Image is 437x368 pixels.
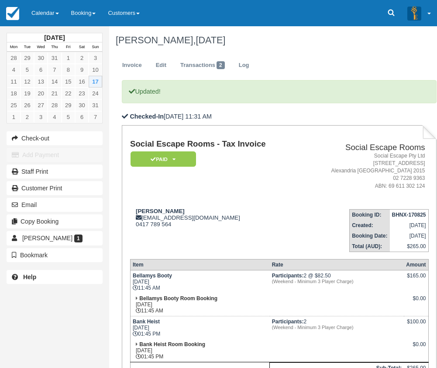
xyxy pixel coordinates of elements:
th: Mon [7,42,21,52]
strong: [PERSON_NAME] [136,208,185,214]
h2: Social Escape Rooms [305,143,425,152]
a: 10 [89,64,102,76]
a: 2 [21,111,34,123]
a: 30 [34,52,48,64]
a: 1 [62,52,75,64]
a: 8 [62,64,75,76]
a: Log [232,57,256,74]
a: Invoice [116,57,148,74]
a: 26 [21,99,34,111]
img: A3 [407,6,421,20]
a: 12 [21,76,34,88]
td: [DATE] 01:45 PM [130,316,269,339]
span: 1 [74,235,83,242]
a: 17 [89,76,102,88]
strong: Bank Heist [133,319,160,325]
button: Check-out [7,131,103,145]
em: (Weekend - Minimum 3 Player Charge) [272,279,402,284]
button: Add Payment [7,148,103,162]
h1: [PERSON_NAME], [116,35,430,46]
a: 18 [7,88,21,99]
td: [DATE] 11:45 AM [130,293,269,316]
a: 20 [34,88,48,99]
th: Amount [404,259,428,270]
th: Created: [350,220,390,231]
span: [PERSON_NAME] [22,235,72,242]
img: checkfront-main-nav-mini-logo.png [6,7,19,20]
td: $265.00 [390,241,429,252]
button: Copy Booking [7,214,103,228]
span: [DATE] [196,35,225,46]
a: Staff Print [7,165,103,179]
div: $100.00 [406,319,426,332]
a: 21 [48,88,61,99]
strong: [DATE] [44,34,65,41]
a: 2 [75,52,89,64]
a: 5 [62,111,75,123]
a: 19 [21,88,34,99]
a: 5 [21,64,34,76]
a: 28 [48,99,61,111]
a: 15 [62,76,75,88]
a: Edit [149,57,173,74]
div: $0.00 [406,341,426,354]
a: 25 [7,99,21,111]
a: 24 [89,88,102,99]
a: 14 [48,76,61,88]
th: Item [130,259,269,270]
div: [EMAIL_ADDRESS][DOMAIN_NAME] 0417 789 564 [130,208,301,228]
a: 23 [75,88,89,99]
a: 27 [34,99,48,111]
strong: Bank Heist Room Booking [139,341,205,347]
strong: Bellamys Booty Room Booking [139,295,217,301]
em: Paid [131,151,196,167]
strong: Participants [272,273,304,279]
strong: Bellamys Booty [133,273,172,279]
a: 28 [7,52,21,64]
a: Transactions2 [174,57,231,74]
button: Email [7,198,103,212]
th: Fri [62,42,75,52]
a: 22 [62,88,75,99]
td: [DATE] 01:45 PM [130,339,269,362]
a: 31 [48,52,61,64]
span: 2 [217,61,225,69]
a: 31 [89,99,102,111]
a: 7 [89,111,102,123]
a: 16 [75,76,89,88]
th: Total (AUD): [350,241,390,252]
th: Wed [34,42,48,52]
a: 3 [34,111,48,123]
div: $0.00 [406,295,426,308]
td: [DATE] [390,231,429,241]
a: 4 [7,64,21,76]
a: Paid [130,151,193,167]
a: 9 [75,64,89,76]
button: Bookmark [7,248,103,262]
a: 11 [7,76,21,88]
td: 2 @ $82.50 [270,270,404,293]
a: 13 [34,76,48,88]
td: [DATE] [390,220,429,231]
a: 4 [48,111,61,123]
th: Sun [89,42,102,52]
td: 2 [270,316,404,339]
strong: BHNX-170825 [392,212,426,218]
a: [PERSON_NAME] 1 [7,231,103,245]
th: Booking ID: [350,209,390,220]
a: 3 [89,52,102,64]
p: Updated! [122,80,437,103]
address: Social Escape Pty Ltd [STREET_ADDRESS] Alexandria [GEOGRAPHIC_DATA] 2015 02 7228 9363 ABN: 69 611... [305,152,425,190]
th: Thu [48,42,61,52]
td: [DATE] 11:45 AM [130,270,269,293]
th: Booking Date: [350,231,390,241]
a: 6 [34,64,48,76]
a: 6 [75,111,89,123]
strong: Participants [272,319,304,325]
div: $165.00 [406,273,426,286]
p: [DATE] 11:31 AM [122,112,437,121]
a: 1 [7,111,21,123]
a: 29 [21,52,34,64]
th: Tue [21,42,34,52]
th: Sat [75,42,89,52]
